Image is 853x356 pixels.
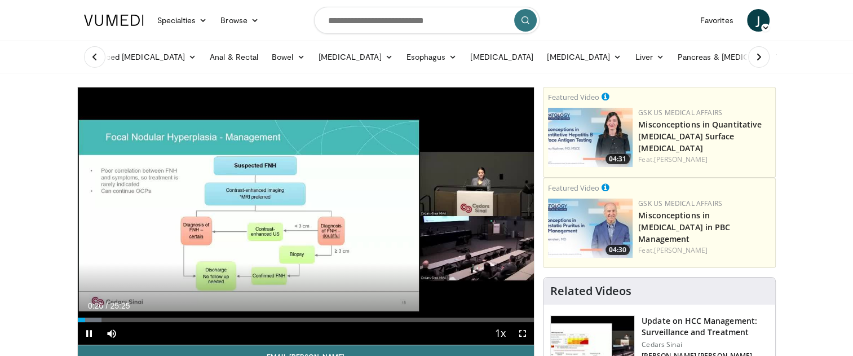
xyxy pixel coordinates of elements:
h4: Related Videos [550,284,631,298]
a: [PERSON_NAME] [654,245,708,255]
a: [MEDICAL_DATA] [312,46,400,68]
span: / [106,301,108,310]
div: Feat. [638,155,771,165]
a: GSK US Medical Affairs [638,108,722,117]
h3: Update on HCC Management: Surveillance and Treatment [642,315,768,338]
a: [MEDICAL_DATA] [540,46,628,68]
a: [PERSON_NAME] [654,155,708,164]
img: VuMedi Logo [84,15,144,26]
span: 0:26 [88,301,103,310]
img: ea8305e5-ef6b-4575-a231-c141b8650e1f.jpg.150x105_q85_crop-smart_upscale.jpg [548,108,633,167]
a: GSK US Medical Affairs [638,199,722,208]
a: 04:31 [548,108,633,167]
small: Featured Video [548,92,599,102]
a: Liver [628,46,670,68]
a: Browse [214,9,266,32]
button: Mute [100,322,123,345]
a: J [747,9,770,32]
span: 04:31 [606,154,630,164]
a: Anal & Rectal [203,46,265,68]
button: Playback Rate [489,322,511,345]
input: Search topics, interventions [314,7,540,34]
video-js: Video Player [78,87,534,345]
span: 25:25 [110,301,130,310]
button: Fullscreen [511,322,534,345]
div: Progress Bar [78,318,534,322]
a: Bowel [265,46,311,68]
a: Misconceptions in Quantitative [MEDICAL_DATA] Surface [MEDICAL_DATA] [638,119,762,153]
button: Pause [78,322,100,345]
a: Favorites [693,9,740,32]
small: Featured Video [548,183,599,193]
div: Feat. [638,245,771,256]
span: 04:30 [606,245,630,255]
img: aa8aa058-1558-4842-8c0c-0d4d7a40e65d.jpg.150x105_q85_crop-smart_upscale.jpg [548,199,633,258]
a: 04:30 [548,199,633,258]
a: Advanced [MEDICAL_DATA] [77,46,204,68]
a: Specialties [151,9,214,32]
a: Misconceptions in [MEDICAL_DATA] in PBC Management [638,210,730,244]
a: Esophagus [400,46,464,68]
a: [MEDICAL_DATA] [463,46,540,68]
p: Cedars Sinai [642,340,768,349]
a: Pancreas & [MEDICAL_DATA] [671,46,803,68]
